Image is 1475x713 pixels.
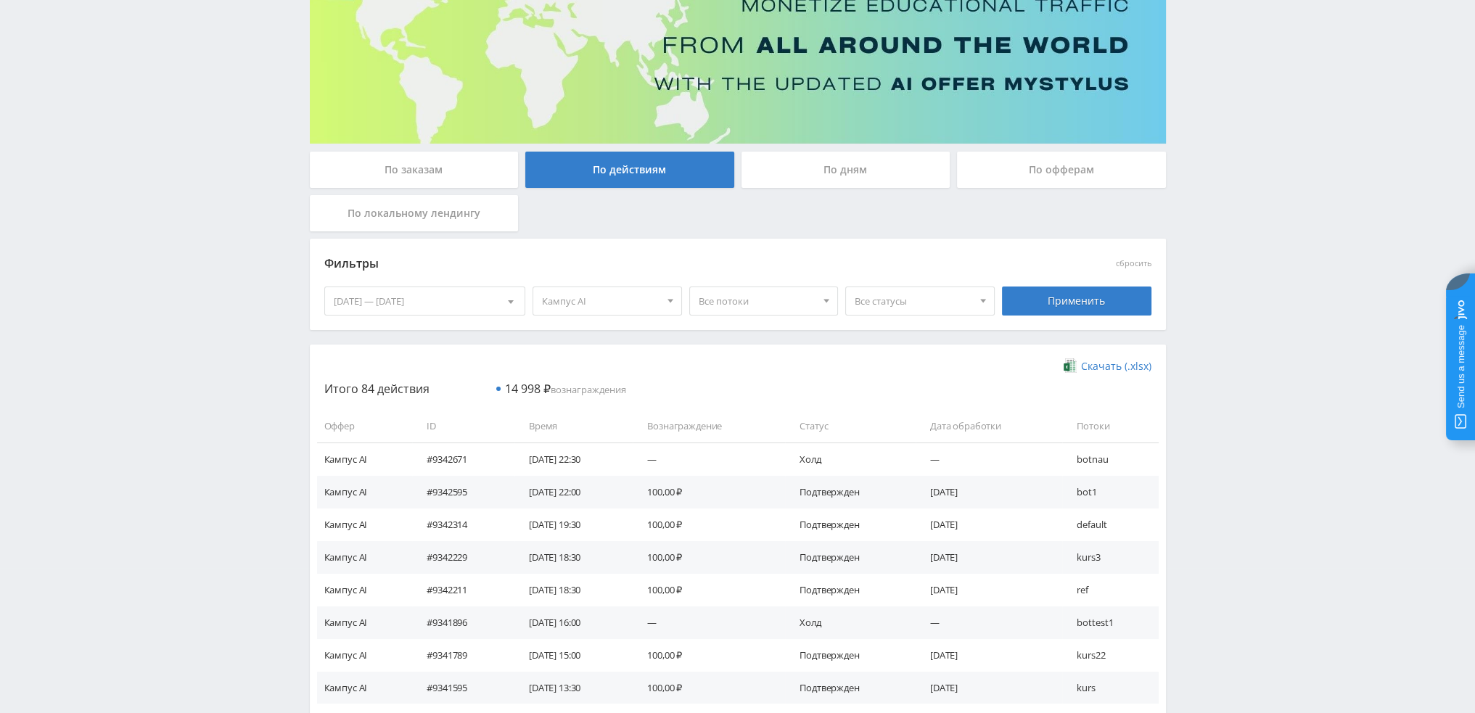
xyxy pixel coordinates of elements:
td: bot1 [1062,476,1158,508]
td: [DATE] 22:00 [514,476,633,508]
td: Подтвержден [785,508,916,541]
td: [DATE] 13:30 [514,672,633,704]
div: Применить [1002,287,1151,316]
span: Все потоки [699,287,816,315]
img: xlsx [1064,358,1076,373]
div: По действиям [525,152,734,188]
td: #9342314 [412,508,514,541]
td: Вознаграждение [633,410,785,442]
td: #9342595 [412,476,514,508]
a: Скачать (.xlsx) [1064,359,1151,374]
td: [DATE] 16:00 [514,606,633,639]
div: По офферам [957,152,1166,188]
td: ID [412,410,514,442]
td: Статус [785,410,916,442]
td: ref [1062,574,1158,606]
td: Подтвержден [785,672,916,704]
td: [DATE] 15:00 [514,639,633,672]
td: kurs22 [1062,639,1158,672]
td: Кампус AI [317,442,413,475]
span: Все статусы [855,287,972,315]
td: [DATE] [916,639,1063,672]
td: kurs3 [1062,541,1158,574]
div: По заказам [310,152,519,188]
td: Холд [785,606,916,639]
td: [DATE] [916,672,1063,704]
td: — [916,606,1063,639]
td: — [916,442,1063,475]
td: Подтвержден [785,574,916,606]
td: #9342671 [412,442,514,475]
span: Скачать (.xlsx) [1081,360,1151,372]
td: kurs [1062,672,1158,704]
td: Подтвержден [785,639,916,672]
div: По дням [741,152,950,188]
td: [DATE] 18:30 [514,574,633,606]
td: 100,00 ₽ [633,574,785,606]
td: [DATE] [916,476,1063,508]
td: Потоки [1062,410,1158,442]
td: [DATE] 18:30 [514,541,633,574]
td: — [633,606,785,639]
td: #9341789 [412,639,514,672]
td: Кампус AI [317,672,413,704]
div: По локальному лендингу [310,195,519,231]
td: #9342229 [412,541,514,574]
td: Дата обработки [916,410,1063,442]
td: Кампус AI [317,574,413,606]
td: botnau [1062,442,1158,475]
td: #9341896 [412,606,514,639]
td: #9342211 [412,574,514,606]
td: Кампус AI [317,541,413,574]
td: bottest1 [1062,606,1158,639]
span: Итого 84 действия [324,381,430,397]
span: 14 998 ₽ [505,381,551,397]
td: [DATE] [916,574,1063,606]
td: [DATE] 19:30 [514,508,633,541]
td: Время [514,410,633,442]
div: Фильтры [324,253,943,275]
td: Кампус AI [317,639,413,672]
td: Кампус AI [317,508,413,541]
td: 100,00 ₽ [633,476,785,508]
td: Кампус AI [317,606,413,639]
td: [DATE] [916,541,1063,574]
button: сбросить [1116,259,1151,268]
td: Холд [785,442,916,475]
span: вознаграждения [505,383,626,396]
td: Кампус AI [317,476,413,508]
td: — [633,442,785,475]
td: #9341595 [412,672,514,704]
td: 100,00 ₽ [633,672,785,704]
div: [DATE] — [DATE] [325,287,525,315]
td: 100,00 ₽ [633,639,785,672]
td: 100,00 ₽ [633,541,785,574]
td: [DATE] 22:30 [514,442,633,475]
td: 100,00 ₽ [633,508,785,541]
td: Оффер [317,410,413,442]
td: [DATE] [916,508,1063,541]
td: Подтвержден [785,541,916,574]
td: default [1062,508,1158,541]
td: Подтвержден [785,476,916,508]
span: Кампус AI [542,287,660,315]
